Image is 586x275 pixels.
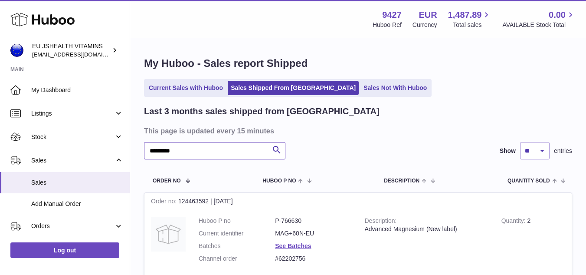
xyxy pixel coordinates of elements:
[365,217,397,226] strong: Description
[549,9,566,21] span: 0.00
[262,178,296,184] span: Huboo P no
[31,109,114,118] span: Listings
[275,255,351,263] dd: #62202756
[384,178,419,184] span: Description
[448,9,492,29] a: 1,487.89 Total sales
[502,9,576,29] a: 0.00 AVAILABLE Stock Total
[144,56,572,70] h1: My Huboo - Sales report Shipped
[144,193,572,210] div: 124463592 | [DATE]
[360,81,430,95] a: Sales Not With Huboo
[10,242,119,258] a: Log out
[412,21,437,29] div: Currency
[495,210,572,274] td: 2
[31,156,114,165] span: Sales
[448,9,482,21] span: 1,487.89
[500,147,516,155] label: Show
[151,198,178,207] strong: Order no
[365,225,488,233] div: Advanced Magnesium (New label)
[382,9,402,21] strong: 9427
[228,81,359,95] a: Sales Shipped From [GEOGRAPHIC_DATA]
[31,133,114,141] span: Stock
[453,21,491,29] span: Total sales
[32,42,110,59] div: EU JSHEALTH VITAMINS
[31,222,114,230] span: Orders
[373,21,402,29] div: Huboo Ref
[501,217,527,226] strong: Quantity
[275,217,351,225] dd: P-766630
[146,81,226,95] a: Current Sales with Huboo
[199,255,275,263] dt: Channel order
[275,229,351,238] dd: MAG+60N-EU
[554,147,572,155] span: entries
[144,126,570,136] h3: This page is updated every 15 minutes
[151,217,186,252] img: no-photo.jpg
[144,106,380,117] h2: Last 3 months sales shipped from [GEOGRAPHIC_DATA]
[199,217,275,225] dt: Huboo P no
[502,21,576,29] span: AVAILABLE Stock Total
[275,242,311,249] a: See Batches
[10,44,23,57] img: internalAdmin-9427@internal.huboo.com
[31,179,123,187] span: Sales
[31,86,123,94] span: My Dashboard
[199,229,275,238] dt: Current identifier
[32,51,128,58] span: [EMAIL_ADDRESS][DOMAIN_NAME]
[31,200,123,208] span: Add Manual Order
[199,242,275,250] dt: Batches
[153,178,181,184] span: Order No
[507,178,550,184] span: Quantity Sold
[419,9,437,21] strong: EUR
